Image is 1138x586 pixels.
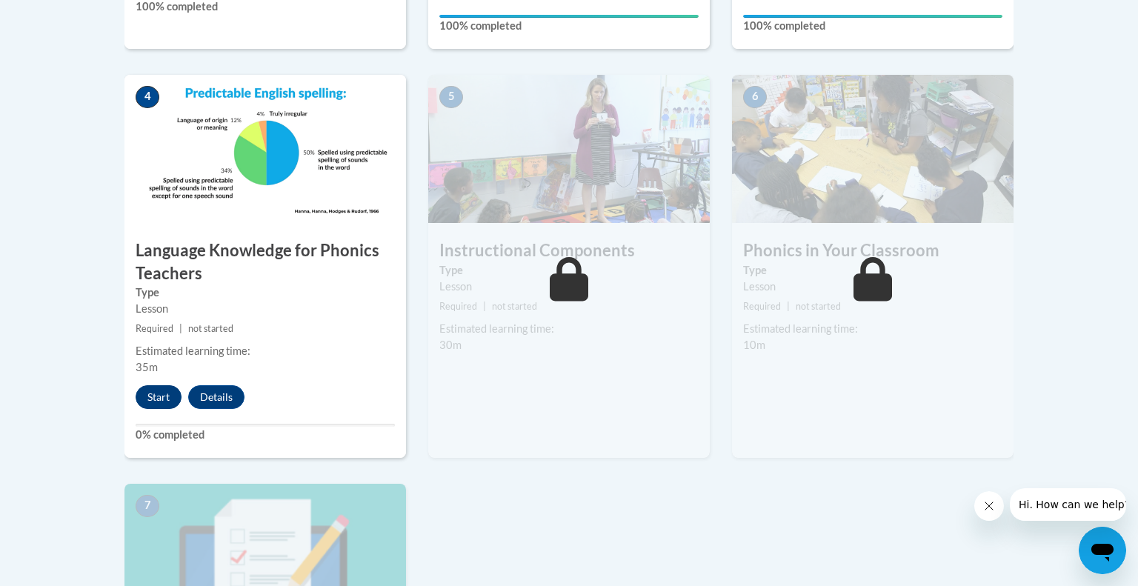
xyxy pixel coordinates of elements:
[743,18,1002,34] label: 100% completed
[136,301,395,317] div: Lesson
[188,323,233,334] span: not started
[743,15,1002,18] div: Your progress
[136,86,159,108] span: 4
[796,301,841,312] span: not started
[136,385,182,409] button: Start
[188,385,244,409] button: Details
[439,301,477,312] span: Required
[1079,527,1126,574] iframe: Button to launch messaging window
[136,284,395,301] label: Type
[439,279,699,295] div: Lesson
[136,427,395,443] label: 0% completed
[124,75,406,223] img: Course Image
[124,239,406,285] h3: Language Knowledge for Phonics Teachers
[743,279,1002,295] div: Lesson
[1010,488,1126,521] iframe: Message from company
[136,323,173,334] span: Required
[428,239,710,262] h3: Instructional Components
[136,361,158,373] span: 35m
[483,301,486,312] span: |
[743,86,767,108] span: 6
[492,301,537,312] span: not started
[743,339,765,351] span: 10m
[428,75,710,223] img: Course Image
[9,10,120,22] span: Hi. How can we help?
[732,75,1014,223] img: Course Image
[732,239,1014,262] h3: Phonics in Your Classroom
[439,18,699,34] label: 100% completed
[439,321,699,337] div: Estimated learning time:
[439,262,699,279] label: Type
[439,339,462,351] span: 30m
[136,343,395,359] div: Estimated learning time:
[439,86,463,108] span: 5
[743,301,781,312] span: Required
[743,262,1002,279] label: Type
[439,15,699,18] div: Your progress
[787,301,790,312] span: |
[136,495,159,517] span: 7
[179,323,182,334] span: |
[974,491,1004,521] iframe: Close message
[743,321,1002,337] div: Estimated learning time:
